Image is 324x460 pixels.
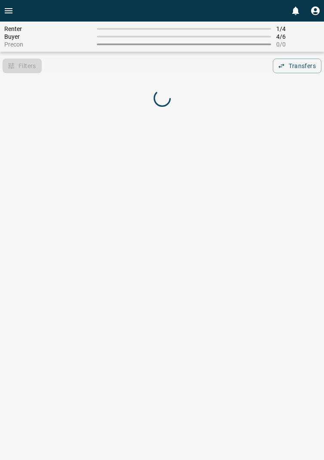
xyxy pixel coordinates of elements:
span: 1 / 4 [276,25,320,32]
button: Profile [307,2,324,19]
span: Precon [4,41,92,48]
button: Transfers [273,59,321,73]
span: Buyer [4,33,92,40]
span: 4 / 6 [276,33,320,40]
span: 0 / 0 [276,41,320,48]
span: Renter [4,25,92,32]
